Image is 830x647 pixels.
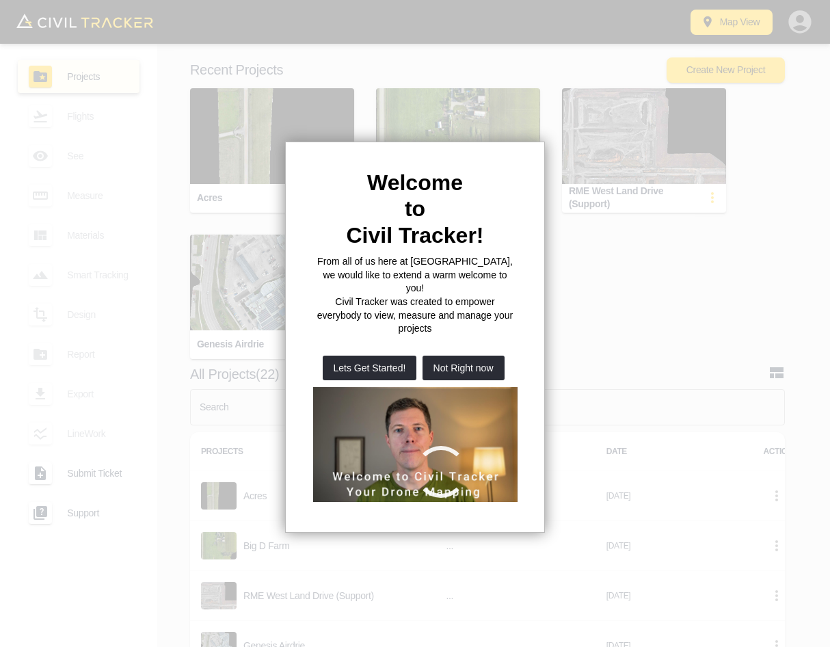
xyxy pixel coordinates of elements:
h2: Welcome [313,170,517,196]
h2: Civil Tracker! [313,222,517,248]
button: Not Right now [423,356,505,380]
p: Civil Tracker was created to empower everybody to view, measure and manage your projects [313,295,517,336]
button: Lets Get Started! [323,356,417,380]
iframe: Welcome to Civil Tracker [313,387,518,502]
p: From all of us here at [GEOGRAPHIC_DATA], we would like to extend a warm welcome to you! [313,255,517,295]
h2: to [313,196,517,222]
